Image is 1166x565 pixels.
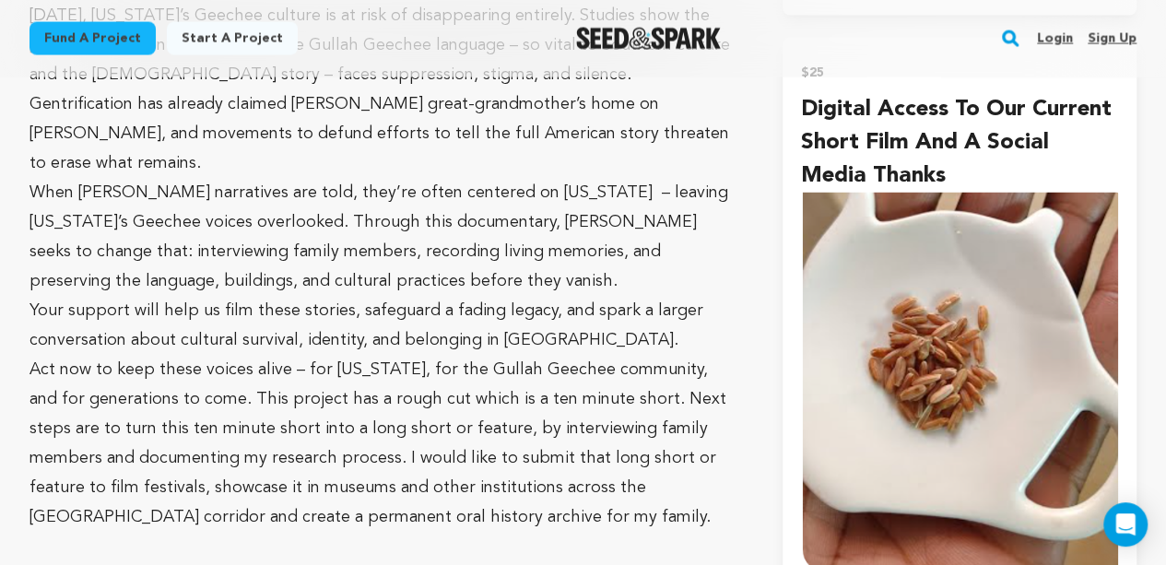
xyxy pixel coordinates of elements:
[576,28,721,50] img: Seed&Spark Logo Dark Mode
[1088,24,1137,53] a: Sign up
[29,22,156,55] a: Fund a project
[167,22,298,55] a: Start a project
[29,355,738,532] p: Act now to keep these voices alive – for [US_STATE], for the Gullah Geechee community, and for ge...
[801,93,1118,193] h4: Digital access to our current short film and a Social media Thanks
[576,28,721,50] a: Seed&Spark Homepage
[29,1,738,178] p: [DATE], [US_STATE]’s Geechee culture is at risk of disappearing entirely. Studies show the [US_ST...
[1037,24,1073,53] a: Login
[29,178,738,296] p: When [PERSON_NAME] narratives are told, they’re often centered on [US_STATE] – leaving [US_STATE]...
[1103,502,1148,547] div: Open Intercom Messenger
[29,296,738,355] p: Your support will help us film these stories, safeguard a fading legacy, and spark a larger conve...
